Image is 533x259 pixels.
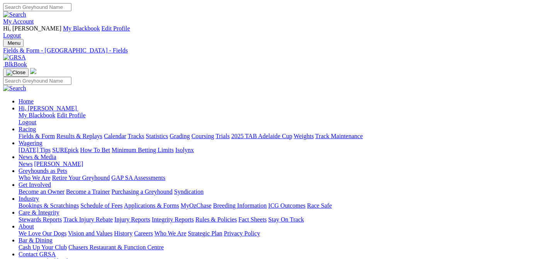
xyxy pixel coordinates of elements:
[3,25,530,39] div: My Account
[215,133,230,139] a: Trials
[34,161,83,167] a: [PERSON_NAME]
[307,202,332,209] a: Race Safe
[19,133,530,140] div: Racing
[8,40,20,46] span: Menu
[19,105,77,112] span: Hi, [PERSON_NAME]
[6,69,25,76] img: Close
[104,133,126,139] a: Calendar
[63,25,100,32] a: My Blackbook
[268,202,305,209] a: ICG Outcomes
[19,154,56,160] a: News & Media
[112,174,166,181] a: GAP SA Assessments
[56,133,102,139] a: Results & Replays
[102,25,130,32] a: Edit Profile
[124,202,179,209] a: Applications & Forms
[19,174,51,181] a: Who We Are
[315,133,363,139] a: Track Maintenance
[57,112,86,118] a: Edit Profile
[128,133,144,139] a: Tracks
[63,216,113,223] a: Track Injury Rebate
[19,98,34,105] a: Home
[114,230,132,237] a: History
[268,216,304,223] a: Stay On Track
[19,147,530,154] div: Wagering
[3,25,61,32] span: Hi, [PERSON_NAME]
[19,244,530,251] div: Bar & Dining
[19,174,530,181] div: Greyhounds as Pets
[19,168,67,174] a: Greyhounds as Pets
[19,251,56,257] a: Contact GRSA
[188,230,222,237] a: Strategic Plan
[114,216,150,223] a: Injury Reports
[68,244,164,251] a: Chasers Restaurant & Function Centre
[195,216,237,223] a: Rules & Policies
[19,181,51,188] a: Get Involved
[3,39,24,47] button: Toggle navigation
[19,112,56,118] a: My Blackbook
[80,202,122,209] a: Schedule of Fees
[5,61,27,68] span: BlkBook
[66,188,110,195] a: Become a Trainer
[239,216,267,223] a: Fact Sheets
[52,147,78,153] a: SUREpick
[52,174,110,181] a: Retire Your Greyhound
[152,216,194,223] a: Integrity Reports
[3,3,71,11] input: Search
[19,237,52,244] a: Bar & Dining
[231,133,292,139] a: 2025 TAB Adelaide Cup
[19,140,42,146] a: Wagering
[3,77,71,85] input: Search
[146,133,168,139] a: Statistics
[19,188,64,195] a: Become an Owner
[170,133,190,139] a: Grading
[3,32,21,39] a: Logout
[224,230,260,237] a: Privacy Policy
[174,188,203,195] a: Syndication
[3,11,26,18] img: Search
[68,230,112,237] a: Vision and Values
[19,223,34,230] a: About
[3,47,530,54] a: Fields & Form - [GEOGRAPHIC_DATA] - Fields
[19,209,59,216] a: Care & Integrity
[19,126,36,132] a: Racing
[154,230,186,237] a: Who We Are
[3,18,34,25] a: My Account
[19,161,530,168] div: News & Media
[134,230,153,237] a: Careers
[19,161,32,167] a: News
[19,188,530,195] div: Get Involved
[19,230,66,237] a: We Love Our Dogs
[112,147,174,153] a: Minimum Betting Limits
[3,68,29,77] button: Toggle navigation
[19,195,39,202] a: Industry
[19,216,62,223] a: Stewards Reports
[80,147,110,153] a: How To Bet
[30,68,36,74] img: logo-grsa-white.png
[181,202,212,209] a: MyOzChase
[19,112,530,126] div: Hi, [PERSON_NAME]
[19,133,55,139] a: Fields & Form
[294,133,314,139] a: Weights
[19,202,79,209] a: Bookings & Scratchings
[3,61,27,68] a: BlkBook
[3,54,26,61] img: GRSA
[19,202,530,209] div: Industry
[112,188,173,195] a: Purchasing a Greyhound
[19,244,67,251] a: Cash Up Your Club
[19,147,51,153] a: [DATE] Tips
[3,85,26,92] img: Search
[191,133,214,139] a: Coursing
[19,216,530,223] div: Care & Integrity
[19,230,530,237] div: About
[19,105,78,112] a: Hi, [PERSON_NAME]
[175,147,194,153] a: Isolynx
[213,202,267,209] a: Breeding Information
[19,119,36,125] a: Logout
